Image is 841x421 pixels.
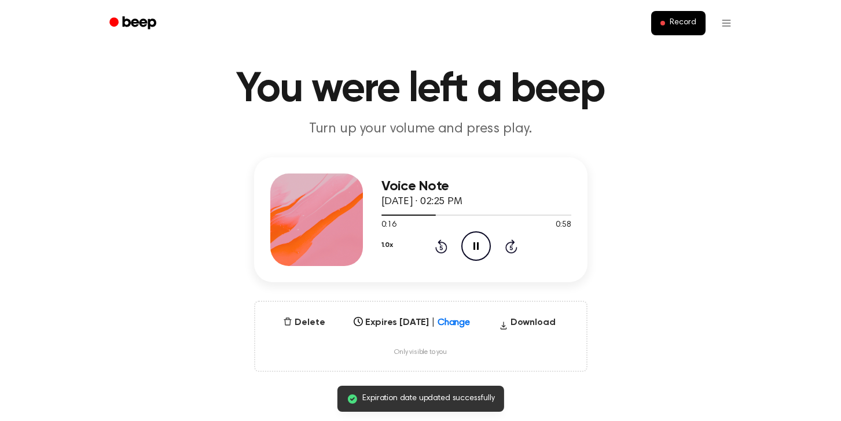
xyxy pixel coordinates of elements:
[381,235,393,255] button: 1.0x
[651,11,705,35] button: Record
[556,219,571,231] span: 0:58
[494,316,560,334] button: Download
[394,348,447,357] span: Only visible to you
[381,197,462,207] span: [DATE] · 02:25 PM
[713,9,740,37] button: Open menu
[381,219,396,231] span: 0:16
[124,69,717,110] h1: You were left a beep
[278,316,329,330] button: Delete
[670,18,696,28] span: Record
[362,393,494,405] span: Expiration date updated successfully
[101,12,167,35] a: Beep
[381,179,571,194] h3: Voice Note
[199,120,643,139] p: Turn up your volume and press play.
